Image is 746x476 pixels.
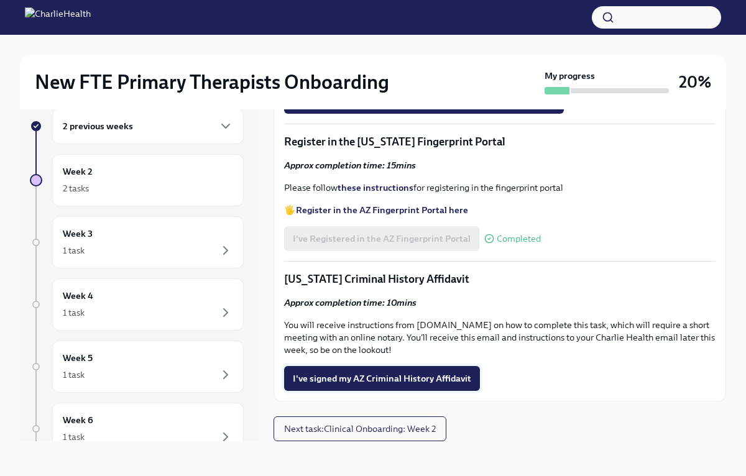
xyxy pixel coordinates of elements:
a: these instructions [338,182,413,193]
p: 🖐️ [284,204,716,216]
a: Week 61 task [30,403,244,455]
button: Next task:Clinical Onboarding: Week 2 [274,416,446,441]
h6: Week 4 [63,289,93,303]
h6: Week 5 [63,351,93,365]
img: CharlieHealth [25,7,91,27]
span: Next task : Clinical Onboarding: Week 2 [284,423,436,435]
a: Week 31 task [30,216,244,268]
strong: Approx completion time: 10mins [284,297,417,308]
h6: Week 6 [63,413,93,427]
a: Week 41 task [30,278,244,331]
div: 1 task [63,431,85,443]
p: [US_STATE] Criminal History Affidavit [284,272,716,286]
a: Week 22 tasks [30,154,244,206]
h6: Week 3 [63,227,93,240]
a: Week 51 task [30,341,244,393]
span: Completed [497,234,541,244]
p: Please follow for registering in the fingerprint portal [284,181,716,194]
strong: Approx completion time: 15mins [284,160,416,171]
span: I've signed my AZ Criminal History Affidavit [293,372,471,385]
strong: My progress [545,70,595,82]
div: 1 task [63,244,85,257]
a: Register in the AZ Fingerprint Portal here [296,204,468,216]
div: 2 tasks [63,182,89,195]
div: 1 task [63,306,85,319]
h2: New FTE Primary Therapists Onboarding [35,70,389,94]
p: You will receive instructions from [DOMAIN_NAME] on how to complete this task, which will require... [284,319,716,356]
h6: Week 2 [63,165,93,178]
h6: 2 previous weeks [63,119,133,133]
h3: 20% [679,71,711,93]
div: 1 task [63,368,85,381]
button: I've signed my AZ Criminal History Affidavit [284,366,480,391]
p: Register in the [US_STATE] Fingerprint Portal [284,134,716,149]
div: 2 previous weeks [52,108,244,144]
